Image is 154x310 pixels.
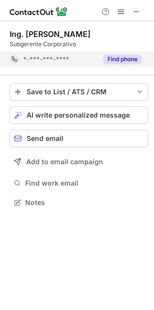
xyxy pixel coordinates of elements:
button: save-profile-one-click [10,83,148,101]
div: Ing. [PERSON_NAME] [10,29,91,39]
span: AI write personalized message [27,111,130,119]
button: Send email [10,130,148,147]
div: Save to List / ATS / CRM [27,88,131,96]
button: Add to email campaign [10,153,148,171]
span: Send email [27,135,63,142]
button: Find work email [10,176,148,190]
button: Notes [10,196,148,209]
span: Find work email [25,179,144,188]
div: Subgerente Corporativo [10,40,148,49]
button: Reveal Button [103,54,141,64]
span: Notes [25,198,144,207]
img: ContactOut v5.3.10 [10,6,68,17]
span: Add to email campaign [26,158,103,166]
button: AI write personalized message [10,106,148,124]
